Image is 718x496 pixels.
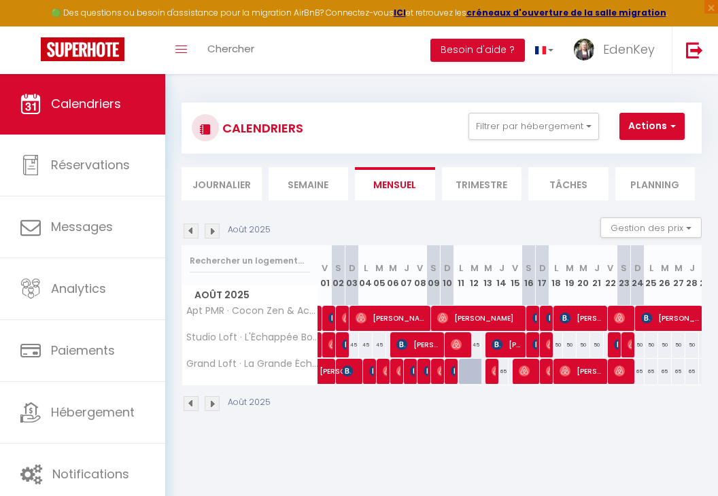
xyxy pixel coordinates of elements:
span: [PERSON_NAME] [519,358,537,384]
a: ICI [394,7,406,18]
span: [PERSON_NAME] [532,332,537,357]
div: 50 [590,332,604,357]
div: 65 [631,359,645,384]
div: 45 [468,332,481,357]
abbr: M [674,262,683,274]
th: 11 [454,245,468,306]
p: Août 2025 [228,224,271,236]
div: 50 [685,332,699,357]
span: [PERSON_NAME] [396,332,442,357]
span: [PERSON_NAME] [437,358,442,384]
th: 22 [604,245,617,306]
button: Besoin d'aide ? [430,39,525,62]
th: 21 [590,245,604,306]
span: [PERSON_NAME] [320,351,351,377]
div: 45 [373,332,386,357]
span: [PERSON_NAME] [492,358,496,384]
abbr: J [689,262,695,274]
span: [PERSON_NAME] [560,305,605,331]
abbr: D [444,262,451,274]
div: 50 [672,332,685,357]
span: [PERSON_NAME] [328,305,333,331]
abbr: M [661,262,669,274]
span: [PERSON_NAME] [356,305,428,331]
abbr: M [484,262,492,274]
abbr: L [364,262,368,274]
abbr: D [634,262,641,274]
abbr: L [554,262,558,274]
th: 25 [645,245,658,306]
span: [PERSON_NAME] [546,305,551,331]
div: 65 [685,359,699,384]
img: logout [686,41,703,58]
button: Ouvrir le widget de chat LiveChat [11,5,52,46]
th: 26 [658,245,672,306]
div: 50 [577,332,590,357]
span: [PERSON_NAME] [546,358,551,384]
span: Août 2025 [182,285,318,305]
th: 12 [468,245,481,306]
span: Laetitia [396,358,401,384]
th: 16 [522,245,536,306]
span: Réservations [51,156,130,173]
div: 50 [645,332,658,357]
abbr: J [499,262,505,274]
th: 27 [672,245,685,306]
abbr: V [322,262,328,274]
th: 10 [441,245,454,306]
abbr: V [607,262,613,274]
span: Messages [51,218,113,235]
h3: CALENDRIERS [219,113,303,143]
th: 08 [413,245,427,306]
abbr: S [621,262,627,274]
a: créneaux d'ouverture de la salle migration [466,7,666,18]
th: 05 [373,245,386,306]
th: 01 [318,245,332,306]
span: [PERSON_NAME] [532,305,537,331]
li: Trimestre [442,167,522,200]
div: 65 [672,359,685,384]
abbr: M [471,262,479,274]
img: Super Booking [41,37,124,61]
th: 23 [617,245,631,306]
span: EdenKey [603,41,655,58]
abbr: S [335,262,341,274]
span: [PERSON_NAME] [451,358,456,384]
div: 65 [645,359,658,384]
span: [PERSON_NAME] [614,358,632,384]
span: Grand Loft · La Grande Échappée Bohème [184,359,320,369]
span: [PERSON_NAME] [492,332,524,357]
abbr: L [459,262,463,274]
th: 24 [631,245,645,306]
div: 50 [549,332,563,357]
span: Apt PMR · Cocon Zen & Accessible [184,306,320,316]
th: 06 [386,245,400,306]
li: Planning [615,167,696,200]
th: 17 [536,245,549,306]
button: Filtrer par hébergement [468,113,599,140]
abbr: M [375,262,383,274]
a: Chercher [197,26,264,74]
th: 20 [577,245,590,306]
li: Tâches [528,167,609,200]
div: 50 [563,332,577,357]
abbr: V [417,262,423,274]
div: 50 [631,332,645,357]
li: Journalier [182,167,262,200]
span: Analytics [51,280,106,297]
abbr: L [649,262,653,274]
abbr: S [430,262,437,274]
th: 03 [345,245,359,306]
span: [PERSON_NAME] [342,305,347,331]
th: 28 [685,245,699,306]
button: Actions [619,113,685,140]
span: [PERSON_NAME] [546,332,551,357]
span: Notifications [52,465,129,482]
th: 15 [509,245,522,306]
div: 45 [359,332,373,357]
th: 09 [427,245,441,306]
span: Hébergement [51,404,135,421]
abbr: J [594,262,600,274]
abbr: J [404,262,409,274]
